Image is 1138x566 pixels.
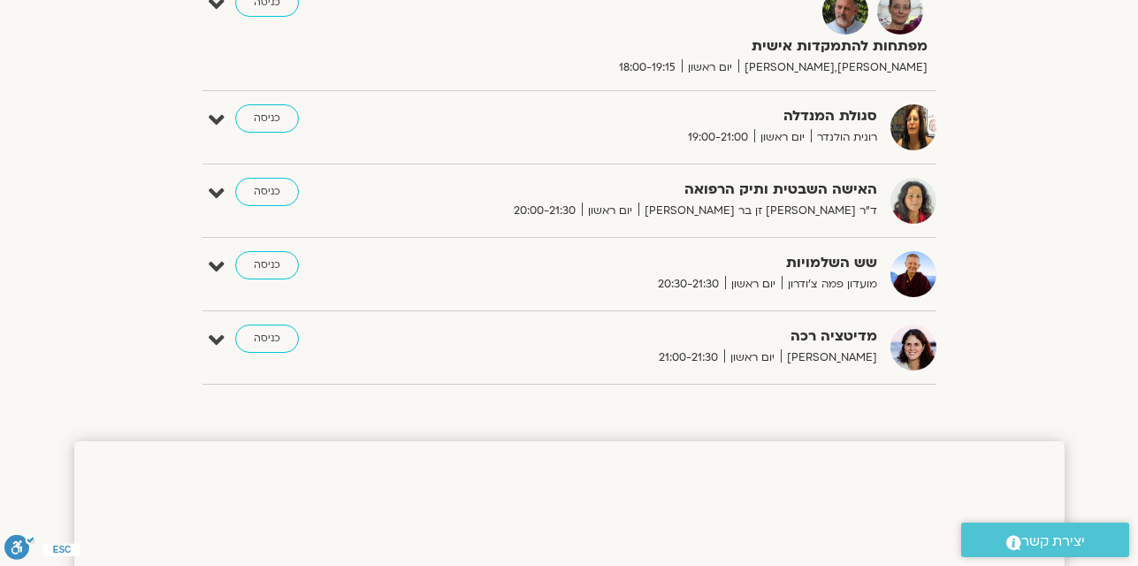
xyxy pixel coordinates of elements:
[235,325,299,353] a: כניסה
[811,128,877,147] span: רונית הולנדר
[653,348,724,367] span: 21:00-21:30
[682,58,738,77] span: יום ראשון
[782,275,877,294] span: מועדון פמה צ'ודרון
[738,58,928,77] span: [PERSON_NAME],[PERSON_NAME]
[724,348,781,367] span: יום ראשון
[754,128,811,147] span: יום ראשון
[1021,530,1085,554] span: יצירת קשר
[444,325,877,348] strong: מדיטציה רכה
[652,275,725,294] span: 20:30-21:30
[508,202,582,220] span: 20:00-21:30
[725,275,782,294] span: יום ראשון
[444,178,877,202] strong: האישה השבטית ותיק הרפואה
[444,251,877,275] strong: שש השלמויות
[781,348,877,367] span: [PERSON_NAME]
[961,523,1129,557] a: יצירת קשר
[613,58,682,77] span: 18:00-19:15
[444,104,877,128] strong: סגולת המנדלה
[682,128,754,147] span: 19:00-21:00
[494,34,928,58] strong: מפתחות להתמקדות אישית
[235,251,299,279] a: כניסה
[638,202,877,220] span: ד״ר [PERSON_NAME] זן בר [PERSON_NAME]
[235,104,299,133] a: כניסה
[582,202,638,220] span: יום ראשון
[235,178,299,206] a: כניסה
